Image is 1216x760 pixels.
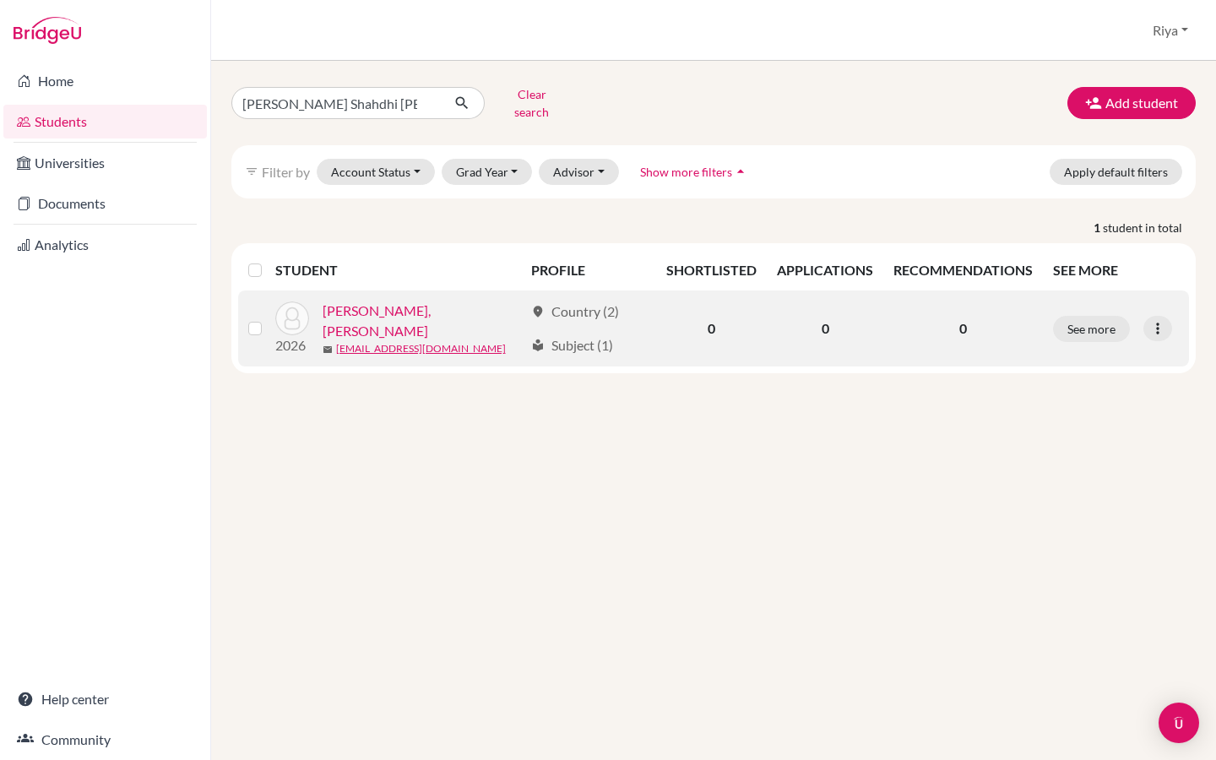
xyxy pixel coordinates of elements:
[521,250,656,290] th: PROFILE
[640,165,732,179] span: Show more filters
[656,250,767,290] th: SHORTLISTED
[3,146,207,180] a: Universities
[1094,219,1103,236] strong: 1
[893,318,1033,339] p: 0
[14,17,81,44] img: Bridge-U
[245,165,258,178] i: filter_list
[732,163,749,180] i: arrow_drop_up
[231,87,441,119] input: Find student by name...
[531,339,545,352] span: local_library
[767,290,883,366] td: 0
[1145,14,1196,46] button: Riya
[767,250,883,290] th: APPLICATIONS
[3,723,207,757] a: Community
[1067,87,1196,119] button: Add student
[323,301,524,341] a: [PERSON_NAME], [PERSON_NAME]
[1043,250,1189,290] th: SEE MORE
[531,301,619,322] div: Country (2)
[1103,219,1196,236] span: student in total
[3,187,207,220] a: Documents
[531,335,613,356] div: Subject (1)
[317,159,435,185] button: Account Status
[323,345,333,355] span: mail
[883,250,1043,290] th: RECOMMENDATIONS
[275,250,522,290] th: STUDENT
[531,305,545,318] span: location_on
[442,159,533,185] button: Grad Year
[626,159,763,185] button: Show more filtersarrow_drop_up
[275,335,309,356] p: 2026
[1159,703,1199,743] div: Open Intercom Messenger
[539,159,619,185] button: Advisor
[3,228,207,262] a: Analytics
[656,290,767,366] td: 0
[262,164,310,180] span: Filter by
[275,301,309,335] img: Mohamed Hussain, Ahmed Shahdhi
[3,64,207,98] a: Home
[485,81,578,125] button: Clear search
[1053,316,1130,342] button: See more
[3,682,207,716] a: Help center
[3,105,207,138] a: Students
[336,341,506,356] a: [EMAIL_ADDRESS][DOMAIN_NAME]
[1050,159,1182,185] button: Apply default filters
